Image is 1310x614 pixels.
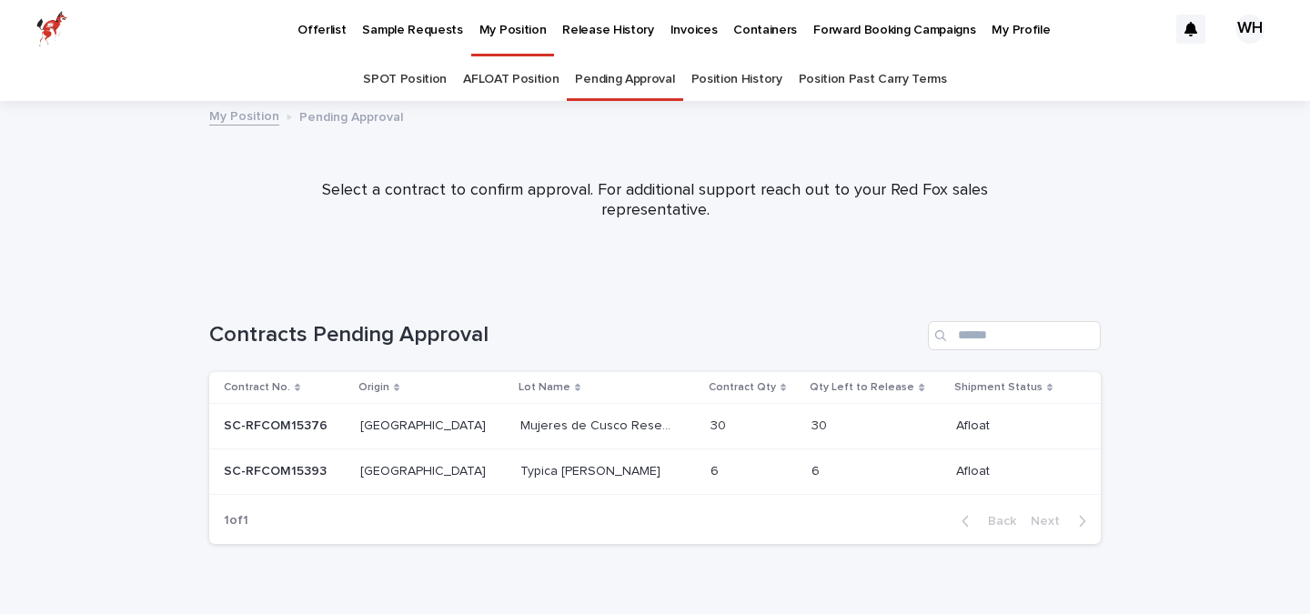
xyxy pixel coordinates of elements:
a: Position History [691,58,782,101]
p: Typica [PERSON_NAME] [520,460,664,479]
p: Qty Left to Release [810,377,914,398]
p: SC-RFCOM15393 [224,460,330,479]
p: 1 of 1 [209,498,263,543]
a: My Position [209,105,279,126]
p: Contract Qty [709,377,776,398]
span: Back [977,515,1016,528]
p: 30 [811,415,831,434]
p: 30 [710,415,730,434]
p: Mujeres de Cusco Reserve [520,415,676,434]
p: SC-RFCOM15376 [224,415,331,434]
a: Position Past Carry Terms [799,58,947,101]
p: Select a contract to confirm approval. For additional support reach out to your Red Fox sales rep... [291,181,1019,220]
tr: SC-RFCOM15393SC-RFCOM15393 [GEOGRAPHIC_DATA][GEOGRAPHIC_DATA] Typica [PERSON_NAME]Typica [PERSON_... [209,448,1101,494]
button: Next [1023,513,1101,529]
tr: SC-RFCOM15376SC-RFCOM15376 [GEOGRAPHIC_DATA][GEOGRAPHIC_DATA] Mujeres de Cusco ReserveMujeres de ... [209,404,1101,449]
p: Afloat [956,415,993,434]
p: [GEOGRAPHIC_DATA] [360,460,489,479]
p: Contract No. [224,377,290,398]
p: [GEOGRAPHIC_DATA] [360,415,489,434]
p: Lot Name [519,377,570,398]
p: Shipment Status [954,377,1043,398]
p: Origin [358,377,389,398]
p: Pending Approval [299,106,403,126]
input: Search [928,321,1101,350]
p: 6 [811,460,823,479]
p: 6 [710,460,722,479]
p: Afloat [956,460,993,479]
button: Back [947,513,1023,529]
img: zttTXibQQrCfv9chImQE [36,11,67,47]
a: AFLOAT Position [463,58,559,101]
a: SPOT Position [363,58,447,101]
div: WH [1235,15,1265,44]
h1: Contracts Pending Approval [209,322,921,348]
a: Pending Approval [575,58,674,101]
span: Next [1031,515,1071,528]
